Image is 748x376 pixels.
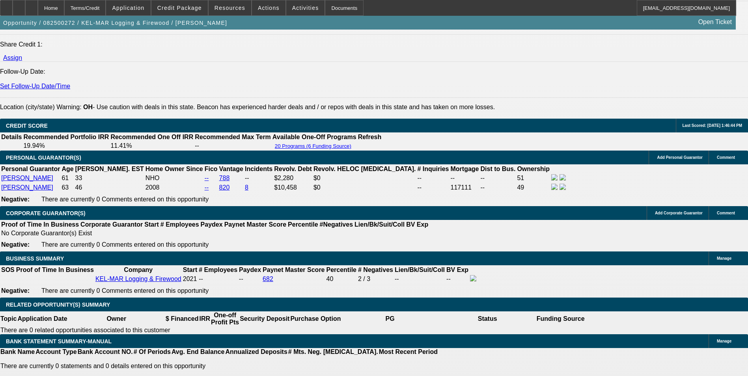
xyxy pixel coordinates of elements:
[480,183,516,192] td: --
[470,275,476,281] img: facebook-icon.png
[320,221,353,228] b: #Negatives
[239,275,261,283] td: --
[183,266,197,273] b: Start
[379,348,438,356] th: Most Recent Period
[717,339,731,343] span: Manage
[682,123,742,128] span: Last Scored: [DATE] 1:46:44 PM
[68,311,165,326] th: Owner
[144,221,159,228] b: Start
[717,155,735,160] span: Comment
[110,133,194,141] th: Recommended One Off IRR
[23,142,109,150] td: 19.94%
[41,241,209,248] span: There are currently 0 Comments entered on this opportunity
[358,133,382,141] th: Refresh
[395,266,445,273] b: Lien/Bk/Suit/Coll
[219,166,243,172] b: Vantage
[313,174,416,182] td: $0
[326,266,356,273] b: Percentile
[219,184,230,191] a: 820
[326,275,356,283] div: 40
[292,5,319,11] span: Activities
[517,183,550,192] td: 49
[112,5,144,11] span: Application
[1,166,60,172] b: Personal Guarantor
[252,0,285,15] button: Actions
[6,123,48,129] span: CREDIT SCORE
[183,275,198,283] td: 2021
[655,211,703,215] span: Add Corporate Guarantor
[194,133,271,141] th: Recommended Max Term
[6,338,112,344] span: BANK STATEMENT SUMMARY-MANUAL
[717,211,735,215] span: Comment
[446,275,469,283] td: --
[239,311,290,326] th: Security Deposit
[288,348,379,356] th: # Mts. Neg. [MEDICAL_DATA].
[124,266,153,273] b: Company
[6,154,81,161] span: PERSONAL GUARANTOR(S)
[199,311,211,326] th: IRR
[274,166,312,172] b: Revolv. Debt
[394,275,445,283] td: --
[517,166,550,172] b: Ownership
[417,166,449,172] b: # Inquiries
[446,266,468,273] b: BV Exp
[286,0,325,15] button: Activities
[41,287,209,294] span: There are currently 0 Comments entered on this opportunity
[272,143,354,149] button: 20 Programs (6 Funding Source)
[205,166,218,172] b: Fico
[80,221,143,228] b: Corporate Guarantor
[1,287,30,294] b: Negative:
[239,266,261,273] b: Paydex
[244,174,273,182] td: --
[1,133,22,141] th: Details
[201,221,223,228] b: Paydex
[110,142,194,150] td: 11.41%
[272,133,357,141] th: Available One-Off Programs
[695,15,735,29] a: Open Ticket
[0,363,438,370] p: There are currently 0 statements and 0 details entered on this opportunity
[194,142,271,150] td: --
[35,348,77,356] th: Account Type
[83,104,495,110] label: - Use caution with deals in this state. Beacon has experienced harder deals and / or repos with d...
[1,184,53,191] a: [PERSON_NAME]
[1,229,432,237] td: No Corporate Guarantor(s) Exist
[274,174,312,182] td: $2,280
[290,311,341,326] th: Purchase Option
[313,166,416,172] b: Revolv. HELOC [MEDICAL_DATA].
[17,311,67,326] th: Application Date
[313,183,416,192] td: $0
[3,54,22,61] a: Assign
[199,266,237,273] b: # Employees
[1,196,30,203] b: Negative:
[263,275,273,282] a: 682
[83,104,93,110] b: OH
[263,266,325,273] b: Paynet Master Score
[480,174,516,182] td: --
[417,174,449,182] td: --
[209,0,251,15] button: Resources
[481,166,516,172] b: Dist to Bus.
[288,221,318,228] b: Percentile
[439,311,536,326] th: Status
[61,183,74,192] td: 63
[219,175,230,181] a: 788
[205,184,209,191] a: --
[6,255,64,262] span: BUSINESS SUMMARY
[199,275,203,282] span: --
[1,266,15,274] th: SOS
[551,184,558,190] img: facebook-icon.png
[171,348,225,356] th: Avg. End Balance
[106,0,150,15] button: Application
[354,221,405,228] b: Lien/Bk/Suit/Coll
[16,266,94,274] th: Proof of Time In Business
[358,275,393,283] div: 2 / 3
[341,311,438,326] th: PG
[41,196,209,203] span: There are currently 0 Comments entered on this opportunity
[23,133,109,141] th: Recommended Portfolio IRR
[133,348,171,356] th: # Of Periods
[75,183,144,192] td: 46
[75,174,144,182] td: 33
[517,174,550,182] td: 51
[450,183,479,192] td: 117111
[157,5,202,11] span: Credit Package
